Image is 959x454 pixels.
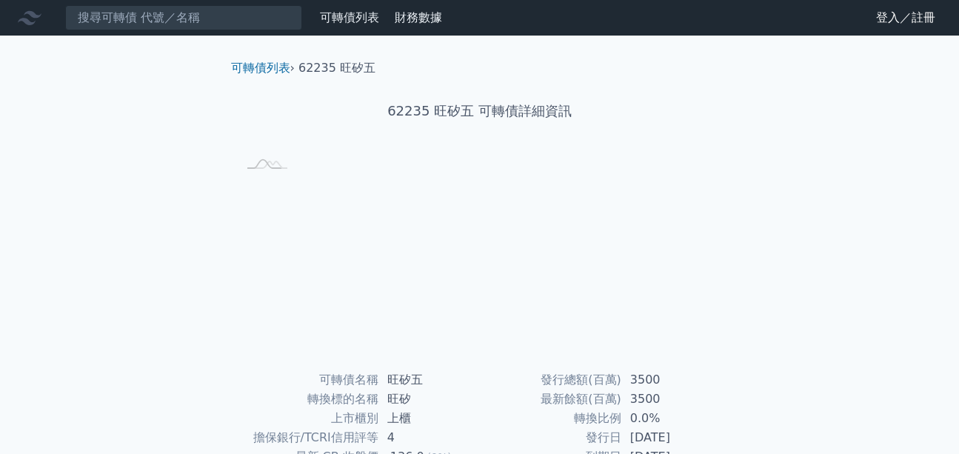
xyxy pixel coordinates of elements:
input: 搜尋可轉債 代號／名稱 [65,5,302,30]
li: 62235 旺矽五 [298,59,375,77]
td: 擔保銀行/TCRI信用評等 [237,428,378,447]
td: 最新餘額(百萬) [480,390,621,409]
td: 上市櫃別 [237,409,378,428]
td: 旺矽五 [378,370,480,390]
a: 登入／註冊 [864,6,947,30]
td: [DATE] [621,428,723,447]
a: 可轉債列表 [231,61,290,75]
td: 4 [378,428,480,447]
td: 發行日 [480,428,621,447]
td: 上櫃 [378,409,480,428]
td: 可轉債名稱 [237,370,378,390]
td: 旺矽 [378,390,480,409]
li: › [231,59,295,77]
td: 發行總額(百萬) [480,370,621,390]
td: 0.0% [621,409,723,428]
a: 財務數據 [395,10,442,24]
td: 3500 [621,390,723,409]
a: 可轉債列表 [320,10,379,24]
h1: 62235 旺矽五 可轉債詳細資訊 [219,101,741,121]
td: 轉換標的名稱 [237,390,378,409]
td: 3500 [621,370,723,390]
td: 轉換比例 [480,409,621,428]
